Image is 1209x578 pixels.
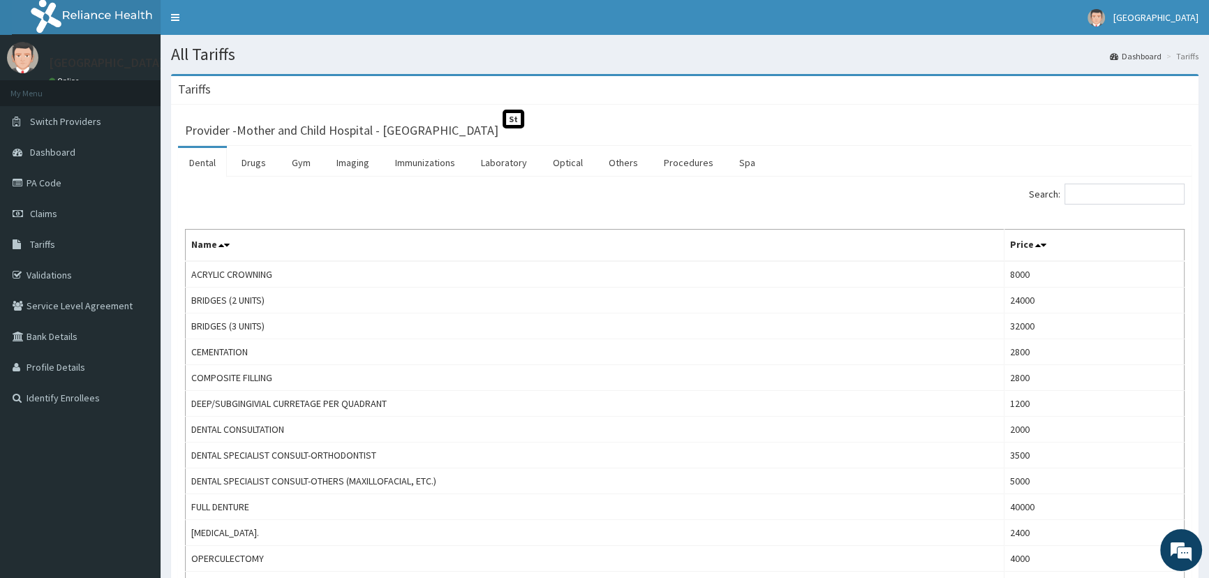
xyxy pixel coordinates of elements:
span: Claims [30,207,57,220]
td: DENTAL CONSULTATION [186,417,1004,443]
textarea: Type your message and hit 'Enter' [7,381,266,430]
span: St [503,110,524,128]
td: BRIDGES (2 UNITS) [186,288,1004,313]
a: Immunizations [384,148,466,177]
td: DEEP/SUBGINGIVIAL CURRETAGE PER QUADRANT [186,391,1004,417]
h1: All Tariffs [171,45,1199,64]
a: Dental [178,148,227,177]
span: We're online! [81,176,193,317]
th: Name [186,230,1004,262]
td: CEMENTATION [186,339,1004,365]
a: Spa [728,148,766,177]
td: 8000 [1004,261,1184,288]
li: Tariffs [1163,50,1199,62]
td: 32000 [1004,313,1184,339]
td: COMPOSITE FILLING [186,365,1004,391]
img: User Image [1088,9,1105,27]
td: 2000 [1004,417,1184,443]
input: Search: [1065,184,1185,205]
td: 5000 [1004,468,1184,494]
td: OPERCULECTOMY [186,546,1004,572]
a: Gym [281,148,322,177]
th: Price [1004,230,1184,262]
a: Online [49,76,82,86]
a: Dashboard [1110,50,1162,62]
td: [MEDICAL_DATA]. [186,520,1004,546]
div: Chat with us now [73,78,235,96]
h3: Provider - Mother and Child Hospital - [GEOGRAPHIC_DATA] [185,124,498,137]
img: User Image [7,42,38,73]
td: 3500 [1004,443,1184,468]
div: Minimize live chat window [229,7,262,40]
td: 2800 [1004,365,1184,391]
a: Imaging [325,148,380,177]
td: DENTAL SPECIALIST CONSULT-OTHERS (MAXILLOFACIAL, ETC.) [186,468,1004,494]
a: Optical [542,148,594,177]
a: Others [598,148,649,177]
span: Dashboard [30,146,75,158]
a: Drugs [230,148,277,177]
td: 40000 [1004,494,1184,520]
a: Procedures [653,148,725,177]
td: 2800 [1004,339,1184,365]
h3: Tariffs [178,83,211,96]
span: [GEOGRAPHIC_DATA] [1113,11,1199,24]
td: FULL DENTURE [186,494,1004,520]
a: Laboratory [470,148,538,177]
td: ACRYLIC CROWNING [186,261,1004,288]
td: BRIDGES (3 UNITS) [186,313,1004,339]
label: Search: [1029,184,1185,205]
span: Tariffs [30,238,55,251]
td: DENTAL SPECIALIST CONSULT-ORTHODONTIST [186,443,1004,468]
td: 24000 [1004,288,1184,313]
td: 1200 [1004,391,1184,417]
td: 4000 [1004,546,1184,572]
td: 2400 [1004,520,1184,546]
img: d_794563401_company_1708531726252_794563401 [26,70,57,105]
span: Switch Providers [30,115,101,128]
p: [GEOGRAPHIC_DATA] [49,57,164,69]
